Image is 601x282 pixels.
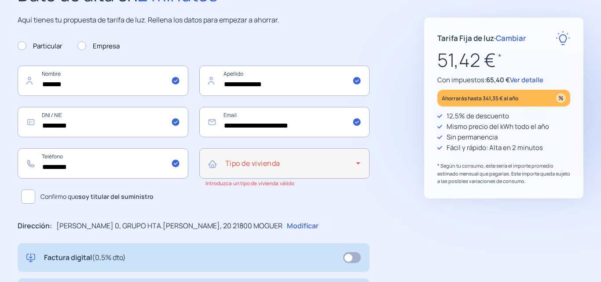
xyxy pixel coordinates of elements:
[26,252,35,264] img: digital-invoice.svg
[510,75,543,84] span: Ver detalle
[447,121,549,132] p: Mismo precio del kWh todo el año
[205,180,295,187] small: Introduzca un tipo de vivienda válido
[437,162,570,185] p: * Según tu consumo, este sería el importe promedio estimado mensual que pagarías. Este importe qu...
[77,41,120,51] label: Empresa
[18,220,52,232] p: Dirección:
[225,158,280,168] mat-label: Tipo de vivienda
[78,192,154,201] b: soy titular del suministro
[486,75,510,84] span: 65,40 €
[92,253,126,262] span: (0,5% dto)
[437,45,570,75] p: 51,42 €
[496,33,526,43] span: Cambiar
[18,15,370,26] p: Aquí tienes tu propuesta de tarifa de luz. Rellena los datos para empezar a ahorrar.
[556,93,566,103] img: percentage_icon.svg
[447,111,509,121] p: 12,5% de descuento
[44,252,126,264] p: Factura digital
[442,93,518,103] p: Ahorrarás hasta 341,35 € al año
[18,41,62,51] label: Particular
[447,143,543,153] p: Fácil y rápido: Alta en 2 minutos
[437,75,570,85] p: Con impuestos:
[56,220,282,232] p: [PERSON_NAME] 0, GRUPO HTA.[PERSON_NAME], 20 21800 MOGUER
[40,192,154,201] span: Confirmo que
[447,132,498,143] p: Sin permanencia
[287,220,319,232] p: Modificar
[437,32,526,44] p: Tarifa Fija de luz ·
[556,31,570,45] img: rate-E.svg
